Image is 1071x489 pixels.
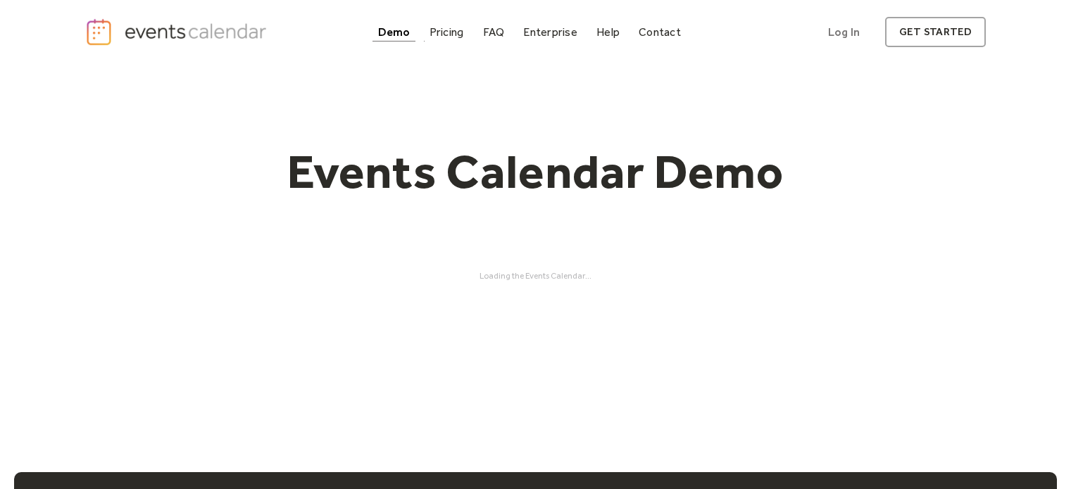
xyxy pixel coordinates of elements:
div: Enterprise [523,28,577,36]
a: Enterprise [518,23,582,42]
div: Pricing [430,28,464,36]
a: Log In [814,17,874,47]
a: home [85,18,271,46]
a: Contact [633,23,687,42]
div: Demo [378,28,411,36]
div: Help [596,28,620,36]
a: Demo [372,23,416,42]
a: get started [885,17,986,47]
div: Contact [639,28,681,36]
a: Help [591,23,625,42]
a: FAQ [477,23,511,42]
h1: Events Calendar Demo [265,143,806,201]
div: FAQ [483,28,505,36]
a: Pricing [424,23,470,42]
div: Loading the Events Calendar... [85,271,987,281]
